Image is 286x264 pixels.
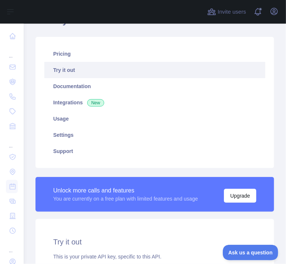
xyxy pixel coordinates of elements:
a: Settings [44,127,265,143]
span: Invite users [218,8,246,16]
button: Upgrade [224,189,256,203]
div: ... [6,134,18,149]
div: ... [6,44,18,59]
a: Pricing [44,46,265,62]
div: ... [6,239,18,254]
a: Support [44,143,265,159]
h2: Try it out [53,237,256,247]
a: Usage [44,111,265,127]
span: New [87,99,104,107]
h1: Holidays API [35,15,274,32]
a: Integrations New [44,94,265,111]
div: This is your private API key, specific to this API. [53,253,256,260]
a: Documentation [44,78,265,94]
div: Unlock more calls and features [53,186,198,195]
div: You are currently on a free plan with limited features and usage [53,195,198,202]
a: Try it out [44,62,265,78]
iframe: Toggle Customer Support [223,245,279,260]
button: Invite users [206,6,248,18]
